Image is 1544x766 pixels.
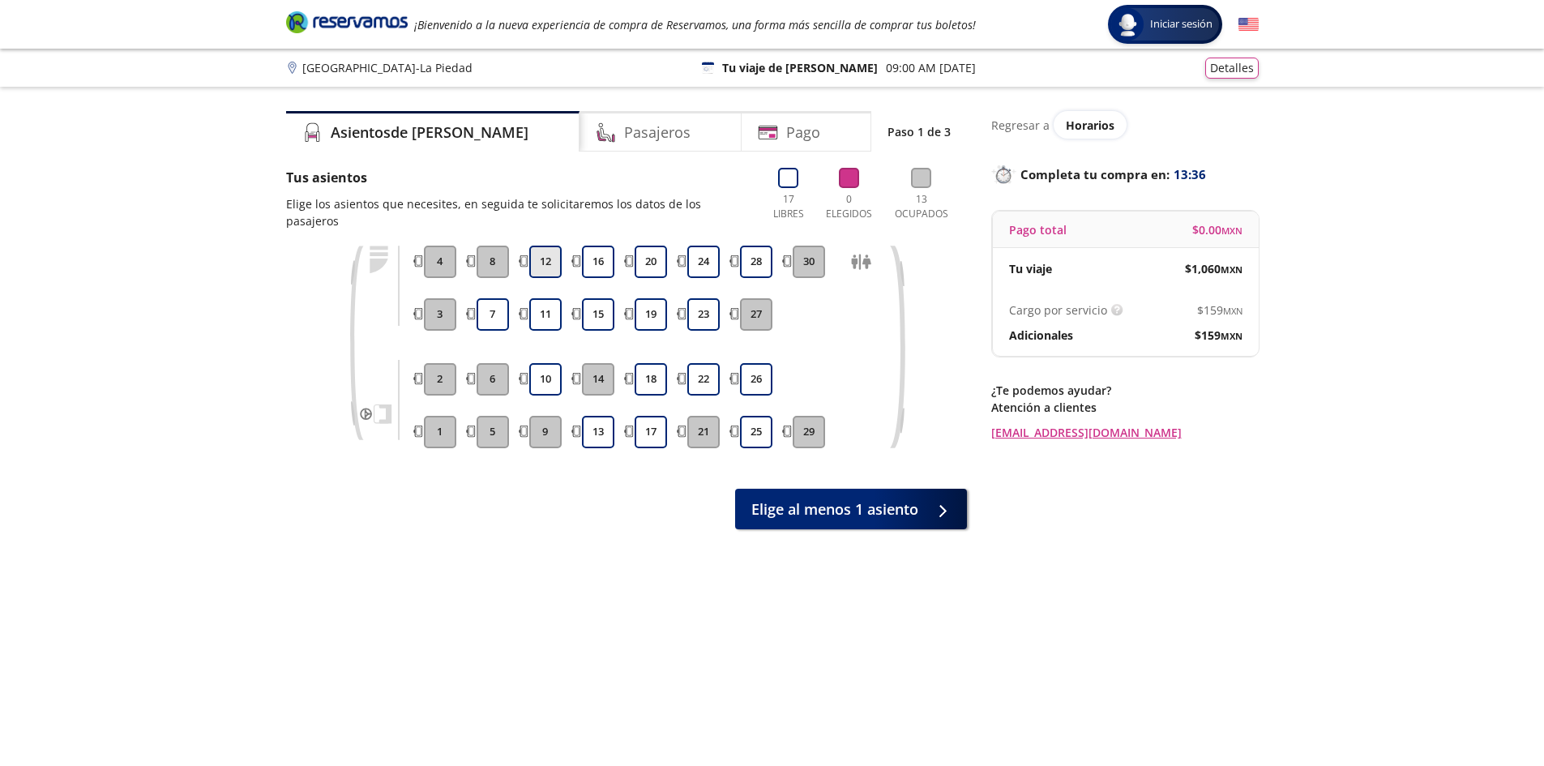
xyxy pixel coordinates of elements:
a: Brand Logo [286,10,408,39]
p: Paso 1 de 3 [887,123,951,140]
p: Regresar a [991,117,1050,134]
p: [GEOGRAPHIC_DATA] - La Piedad [302,59,473,76]
button: 13 [582,416,614,448]
button: 16 [582,246,614,278]
span: Elige al menos 1 asiento [751,499,918,520]
a: [EMAIL_ADDRESS][DOMAIN_NAME] [991,424,1259,441]
p: ¿Te podemos ayudar? [991,382,1259,399]
button: 8 [477,246,509,278]
button: 26 [740,363,772,396]
p: Atención a clientes [991,399,1259,416]
button: 5 [477,416,509,448]
p: 13 Ocupados [888,192,955,221]
p: Adicionales [1009,327,1073,344]
div: Regresar a ver horarios [991,111,1259,139]
button: Elige al menos 1 asiento [735,489,967,529]
button: 22 [687,363,720,396]
p: Pago total [1009,221,1067,238]
span: $ 1,060 [1185,260,1242,277]
span: $ 159 [1195,327,1242,344]
p: Elige los asientos que necesites, en seguida te solicitaremos los datos de los pasajeros [286,195,751,229]
button: 12 [529,246,562,278]
h4: Pasajeros [624,122,691,143]
h4: Asientos de [PERSON_NAME] [331,122,528,143]
button: English [1238,15,1259,35]
p: 17 Libres [767,192,810,221]
button: 20 [635,246,667,278]
button: 3 [424,298,456,331]
button: Detalles [1205,58,1259,79]
span: $ 0.00 [1192,221,1242,238]
h4: Pago [786,122,820,143]
button: 11 [529,298,562,331]
small: MXN [1223,305,1242,317]
button: 25 [740,416,772,448]
small: MXN [1221,225,1242,237]
button: 21 [687,416,720,448]
button: 9 [529,416,562,448]
button: 7 [477,298,509,331]
small: MXN [1221,330,1242,342]
p: 09:00 AM [DATE] [886,59,976,76]
button: 27 [740,298,772,331]
button: 6 [477,363,509,396]
button: 10 [529,363,562,396]
button: 17 [635,416,667,448]
button: 1 [424,416,456,448]
p: Completa tu compra en : [991,163,1259,186]
button: 24 [687,246,720,278]
button: 29 [793,416,825,448]
button: 28 [740,246,772,278]
p: Tu viaje [1009,260,1052,277]
em: ¡Bienvenido a la nueva experiencia de compra de Reservamos, una forma más sencilla de comprar tus... [414,17,976,32]
p: Tus asientos [286,168,751,187]
button: 23 [687,298,720,331]
button: 18 [635,363,667,396]
button: 30 [793,246,825,278]
span: 13:36 [1174,165,1206,184]
p: Cargo por servicio [1009,302,1107,319]
p: Tu viaje de [PERSON_NAME] [722,59,878,76]
button: 19 [635,298,667,331]
i: Brand Logo [286,10,408,34]
button: 2 [424,363,456,396]
span: Horarios [1066,118,1114,133]
span: Iniciar sesión [1144,16,1219,32]
button: 4 [424,246,456,278]
button: 15 [582,298,614,331]
small: MXN [1221,263,1242,276]
span: $ 159 [1197,302,1242,319]
p: 0 Elegidos [823,192,876,221]
button: 14 [582,363,614,396]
